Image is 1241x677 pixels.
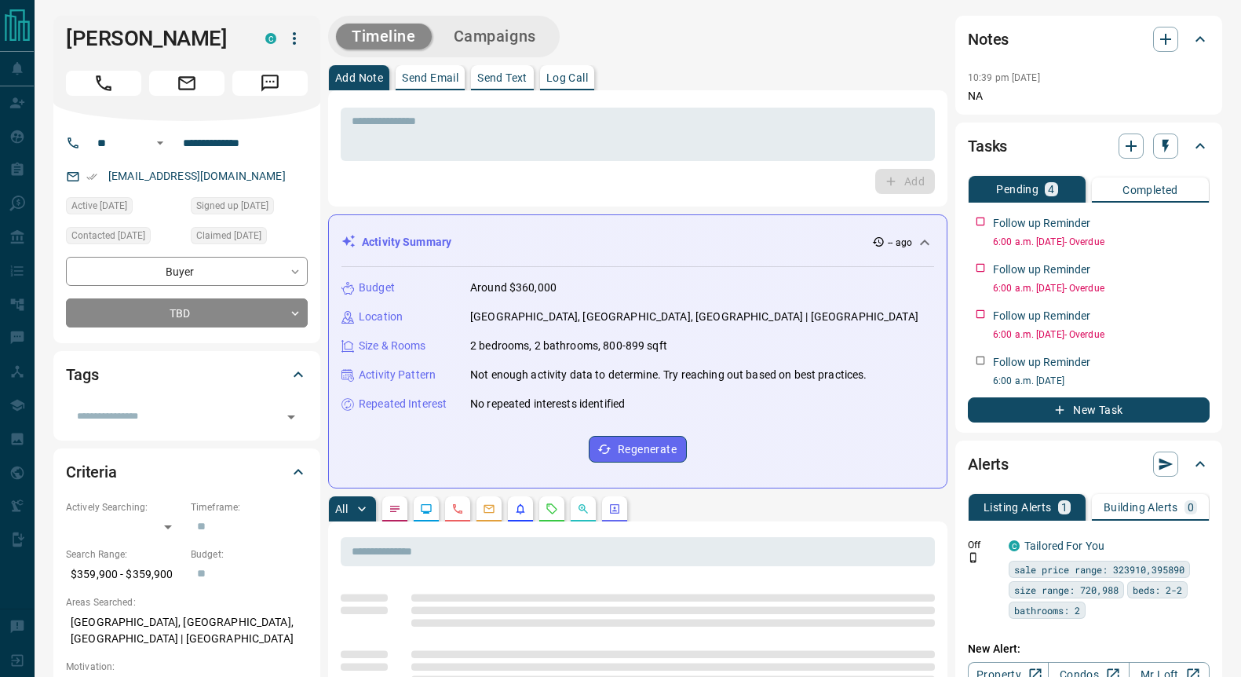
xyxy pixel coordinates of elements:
[362,234,451,251] p: Activity Summary
[359,280,395,296] p: Budget
[191,500,308,514] p: Timeframe:
[968,397,1210,423] button: New Task
[1061,502,1068,513] p: 1
[265,33,276,44] div: condos.ca
[149,71,224,96] span: Email
[335,503,348,514] p: All
[66,26,242,51] h1: [PERSON_NAME]
[108,170,286,182] a: [EMAIL_ADDRESS][DOMAIN_NAME]
[968,134,1007,159] h2: Tasks
[66,362,98,387] h2: Tags
[470,338,667,354] p: 2 bedrooms, 2 bathrooms, 800-899 sqft
[1188,502,1194,513] p: 0
[1133,582,1182,598] span: beds: 2-2
[232,71,308,96] span: Message
[66,500,183,514] p: Actively Searching:
[66,609,308,652] p: [GEOGRAPHIC_DATA], [GEOGRAPHIC_DATA], [GEOGRAPHIC_DATA] | [GEOGRAPHIC_DATA]
[359,367,436,383] p: Activity Pattern
[359,338,426,354] p: Size & Rooms
[66,562,183,587] p: $359,900 - $359,900
[968,72,1040,83] p: 10:39 pm [DATE]
[335,72,383,83] p: Add Note
[336,24,432,49] button: Timeline
[191,197,308,219] div: Thu Sep 25 2025
[993,215,1090,232] p: Follow up Reminder
[608,503,621,515] svg: Agent Actions
[993,281,1210,295] p: 6:00 a.m. [DATE] - Overdue
[546,72,588,83] p: Log Call
[577,503,589,515] svg: Opportunities
[888,236,912,250] p: -- ago
[1122,185,1178,196] p: Completed
[968,452,1009,477] h2: Alerts
[993,374,1210,388] p: 6:00 a.m. [DATE]
[993,262,1090,278] p: Follow up Reminder
[968,538,999,552] p: Off
[420,503,433,515] svg: Lead Browsing Activity
[66,547,183,562] p: Search Range:
[968,27,1009,52] h2: Notes
[470,280,557,296] p: Around $360,000
[1048,184,1054,195] p: 4
[66,298,308,328] div: TBD
[389,503,401,515] svg: Notes
[483,503,495,515] svg: Emails
[86,171,97,182] svg: Email Verified
[968,641,1210,657] p: New Alert:
[66,197,183,219] div: Thu Sep 25 2025
[66,257,308,286] div: Buyer
[191,227,308,249] div: Tue Oct 07 2025
[438,24,552,49] button: Campaigns
[66,459,117,485] h2: Criteria
[993,328,1210,342] p: 6:00 a.m. [DATE] - Overdue
[359,309,403,325] p: Location
[66,660,308,674] p: Motivation:
[546,503,558,515] svg: Requests
[359,396,447,412] p: Repeated Interest
[66,227,183,249] div: Tue Oct 07 2025
[71,198,127,214] span: Active [DATE]
[1024,540,1104,552] a: Tailored For You
[66,453,308,491] div: Criteria
[968,20,1210,58] div: Notes
[993,235,1210,249] p: 6:00 a.m. [DATE] - Overdue
[196,228,261,243] span: Claimed [DATE]
[71,228,145,243] span: Contacted [DATE]
[451,503,464,515] svg: Calls
[151,134,170,152] button: Open
[477,72,527,83] p: Send Text
[66,71,141,96] span: Call
[1104,502,1178,513] p: Building Alerts
[1009,540,1020,551] div: condos.ca
[470,309,918,325] p: [GEOGRAPHIC_DATA], [GEOGRAPHIC_DATA], [GEOGRAPHIC_DATA] | [GEOGRAPHIC_DATA]
[514,503,527,515] svg: Listing Alerts
[968,127,1210,165] div: Tasks
[66,356,308,393] div: Tags
[1014,582,1119,598] span: size range: 720,988
[1014,602,1080,618] span: bathrooms: 2
[66,595,308,609] p: Areas Searched:
[1014,562,1184,577] span: sale price range: 323910,395890
[196,198,268,214] span: Signed up [DATE]
[968,88,1210,104] p: NA
[968,445,1210,483] div: Alerts
[589,436,687,463] button: Regenerate
[402,72,458,83] p: Send Email
[993,354,1090,371] p: Follow up Reminder
[993,308,1090,324] p: Follow up Reminder
[968,552,979,563] svg: Push Notification Only
[984,502,1052,513] p: Listing Alerts
[341,228,934,257] div: Activity Summary-- ago
[470,396,625,412] p: No repeated interests identified
[280,406,302,428] button: Open
[191,547,308,562] p: Budget:
[470,367,867,383] p: Not enough activity data to determine. Try reaching out based on best practices.
[996,184,1038,195] p: Pending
